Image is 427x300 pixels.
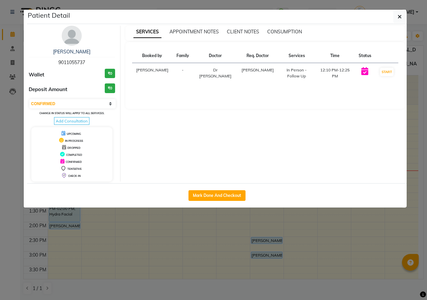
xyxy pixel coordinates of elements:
[355,49,375,63] th: Status
[238,49,278,63] th: Req. Doctor
[267,29,302,35] span: CONSUMPTION
[169,29,219,35] span: APPOINTMENT NOTES
[29,71,44,79] span: Wallet
[172,49,193,63] th: Family
[39,111,104,115] small: Change in status will apply to all services.
[66,153,82,157] span: COMPLETED
[193,49,238,63] th: Doctor
[172,63,193,83] td: -
[315,49,355,63] th: Time
[67,146,80,149] span: DROPPED
[242,67,274,72] span: [PERSON_NAME]
[66,160,82,164] span: CONFIRMED
[105,83,115,93] h3: ₹0
[132,63,172,83] td: [PERSON_NAME]
[58,59,85,65] span: 9011055737
[67,132,81,135] span: UPCOMING
[282,67,311,79] div: In Person - Follow Up
[227,29,259,35] span: CLIENT NOTES
[278,49,315,63] th: Services
[67,167,82,171] span: TENTATIVE
[28,10,70,20] h5: Patient Detail
[188,190,246,201] button: Mark Done And Checkout
[54,117,89,125] span: Add Consultation
[380,68,394,76] button: START
[29,86,67,93] span: Deposit Amount
[133,26,161,38] span: SERVICES
[68,174,81,178] span: CHECK-IN
[105,69,115,78] h3: ₹0
[53,49,90,55] a: [PERSON_NAME]
[132,49,172,63] th: Booked by
[65,139,83,142] span: IN PROGRESS
[315,63,355,83] td: 12:10 PM-12:25 PM
[199,67,232,78] span: Dr [PERSON_NAME]
[62,26,82,46] img: avatar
